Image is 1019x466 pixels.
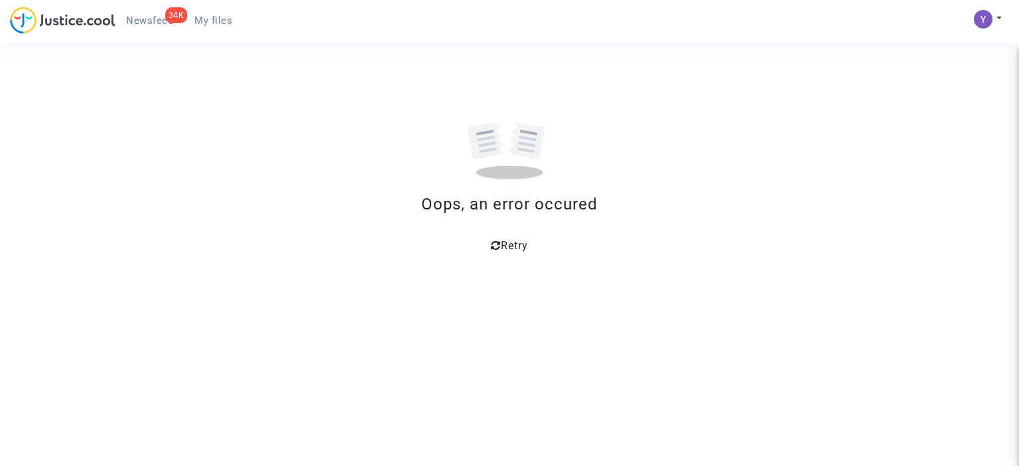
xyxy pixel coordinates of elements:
[194,15,232,27] span: My files
[974,10,992,29] img: ACg8ocLJbu-06PV-PP0rSorRCNxlVR0ijoVEwORkjsgJBMEIW3VU-A=s96-c
[115,11,184,30] a: 34KNewsfeed
[10,7,115,34] img: jc-logo.svg
[165,7,188,23] div: 34K
[184,11,243,30] a: My files
[51,192,968,216] div: Oops, an error occured
[501,239,528,252] span: Retry
[126,15,173,27] span: Newsfeed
